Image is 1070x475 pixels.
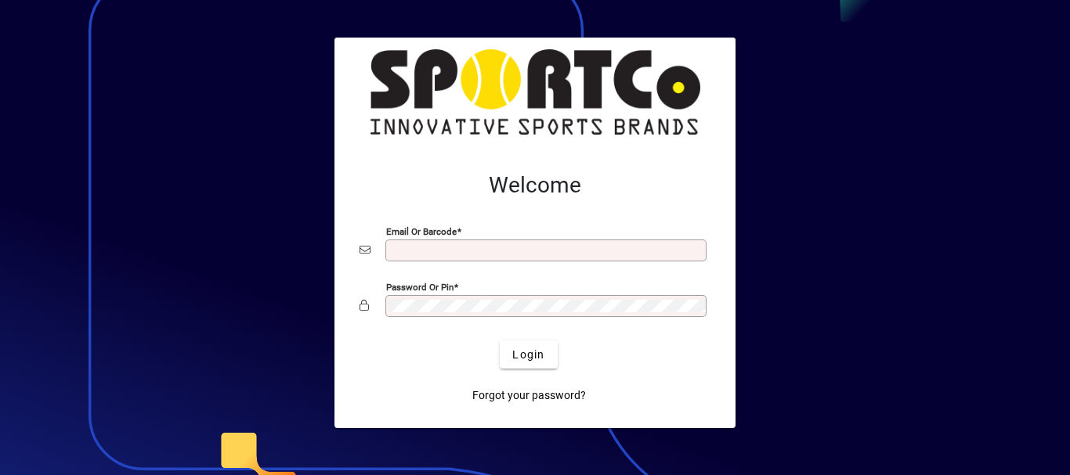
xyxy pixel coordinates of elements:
span: Login [512,347,544,363]
span: Forgot your password? [472,387,586,404]
a: Forgot your password? [466,381,592,409]
mat-label: Email or Barcode [386,226,457,237]
button: Login [500,340,557,369]
h2: Welcome [360,172,710,199]
mat-label: Password or Pin [386,282,454,293]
